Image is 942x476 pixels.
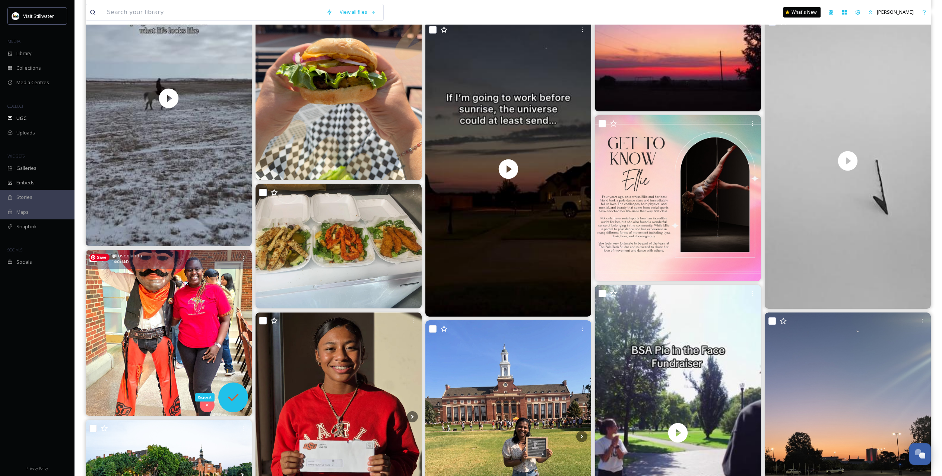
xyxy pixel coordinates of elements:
span: Uploads [16,129,35,136]
span: SnapLink [16,223,37,230]
img: IrSNqUGn_400x400.jpg [12,12,19,20]
span: SOCIALS [7,247,22,253]
span: MEDIA [7,38,20,44]
span: Galleries [16,165,37,172]
img: Met the one and only Pistol Pete 🤠 The true spirit of OSU. Go Pokes! 🧡 #PistolPete #GoPokes [86,250,252,416]
span: Socials [16,258,32,266]
span: Visit Stillwater [23,13,54,19]
input: Search your library [103,4,323,20]
a: [PERSON_NAME] [865,5,917,19]
span: Save [89,254,110,261]
span: Collections [16,64,41,72]
span: @ roseokinda [112,252,142,259]
button: Open Chat [909,443,931,465]
img: thumbnail [765,13,931,309]
span: Media Centres [16,79,49,86]
a: Privacy Policy [26,463,48,472]
span: COLLECT [7,103,23,109]
span: UGC [16,115,26,122]
img: thumbnail [425,21,591,317]
span: Stories [16,194,32,201]
span: Privacy Policy [26,466,48,471]
span: 1440 x 1440 [112,259,129,264]
a: View all files [336,5,380,19]
span: [PERSON_NAME] [877,9,914,15]
span: WIDGETS [7,153,25,159]
img: This week’s instructor feature goes to Ellie!! 📣📣 Ellie is brand new to Pole Barn and we are so b... [595,115,761,281]
span: Library [16,50,31,57]
span: Maps [16,209,29,216]
img: Grilled chicken salad Crispy chicken salad Tandoori chicken salad #salad #food #halal #osu [256,184,422,308]
span: Embeds [16,179,35,186]
a: What's New [783,7,821,18]
div: Request [195,393,215,402]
